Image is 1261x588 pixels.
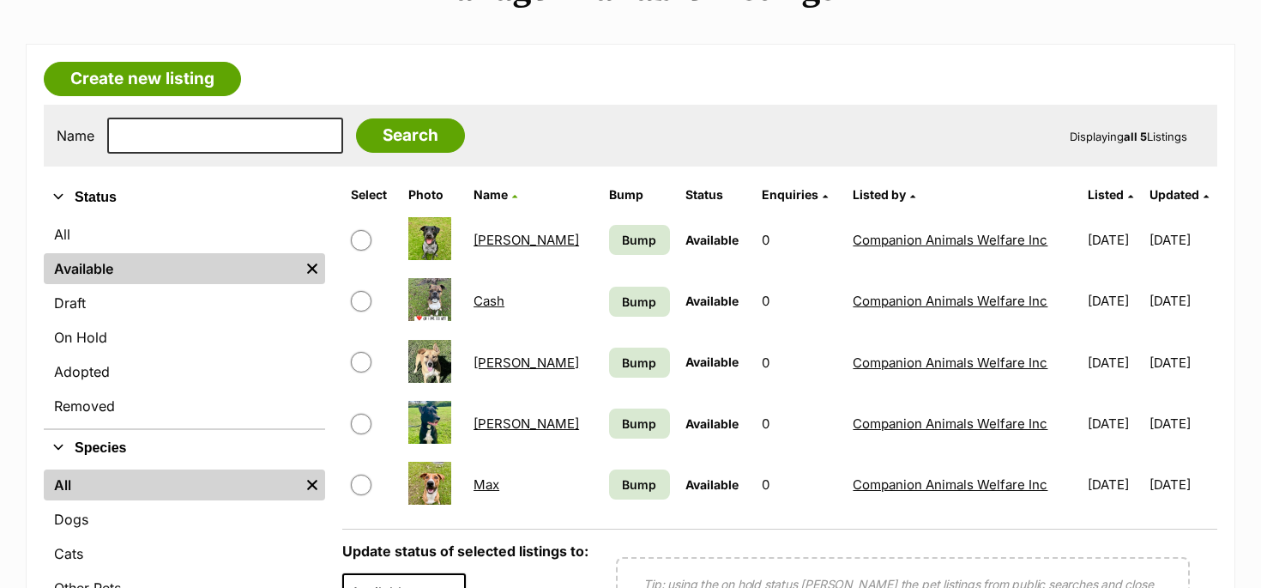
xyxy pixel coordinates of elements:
a: On Hold [44,322,325,353]
span: Name [474,187,508,202]
td: [DATE] [1081,455,1147,514]
td: [DATE] [1149,271,1216,330]
td: 0 [755,394,844,453]
a: Companion Animals Welfare Inc [853,415,1047,432]
a: Companion Animals Welfare Inc [853,293,1047,309]
td: [DATE] [1081,333,1147,392]
a: Listed by [853,187,915,202]
th: Status [679,181,753,209]
span: Bump [622,354,656,372]
td: [DATE] [1149,455,1216,514]
a: Enquiries [762,187,828,202]
a: Cats [44,538,325,569]
td: [DATE] [1081,271,1147,330]
a: Create new listing [44,62,241,96]
span: Available [685,416,739,431]
a: Removed [44,391,325,421]
a: Dogs [44,504,325,535]
label: Update status of selected listings to: [342,543,588,560]
span: Available [685,355,739,369]
a: Bump [609,287,670,317]
button: Species [44,437,325,459]
a: Companion Animals Welfare Inc [853,355,1047,371]
span: Available [685,233,739,247]
td: [DATE] [1149,210,1216,270]
span: Listed [1088,187,1124,202]
th: Bump [602,181,677,209]
td: 0 [755,455,844,514]
div: Status [44,215,325,428]
a: Bump [609,348,670,378]
td: 0 [755,333,844,392]
a: Companion Animals Welfare Inc [853,232,1047,248]
span: Updated [1149,187,1199,202]
input: Search [356,118,465,153]
a: Bump [609,409,670,439]
td: 0 [755,210,844,270]
a: Bump [609,470,670,500]
a: Adopted [44,356,325,387]
td: [DATE] [1149,333,1216,392]
span: Bump [622,476,656,494]
a: Draft [44,288,325,318]
span: Listed by [853,187,906,202]
td: 0 [755,271,844,330]
td: [DATE] [1081,210,1147,270]
a: Max [474,476,499,493]
a: Updated [1149,187,1209,202]
a: Remove filter [299,470,325,500]
label: Name [57,128,94,143]
span: Bump [622,415,656,433]
span: translation missing: en.admin.listings.index.attributes.enquiries [762,187,818,202]
a: Remove filter [299,253,325,284]
a: All [44,470,299,500]
a: Cash [474,293,504,309]
span: Available [685,477,739,492]
a: Companion Animals Welfare Inc [853,476,1047,493]
span: Bump [622,231,656,249]
td: [DATE] [1149,394,1216,453]
span: Bump [622,293,656,311]
a: [PERSON_NAME] [474,415,579,432]
button: Status [44,186,325,209]
a: Listed [1088,187,1133,202]
a: Available [44,253,299,284]
th: Select [344,181,400,209]
a: Bump [609,225,670,255]
span: Available [685,294,739,308]
a: All [44,219,325,250]
strong: all 5 [1124,130,1147,143]
a: Name [474,187,517,202]
th: Photo [401,181,465,209]
a: [PERSON_NAME] [474,355,579,371]
span: Displaying Listings [1070,130,1187,143]
td: [DATE] [1081,394,1147,453]
a: [PERSON_NAME] [474,232,579,248]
